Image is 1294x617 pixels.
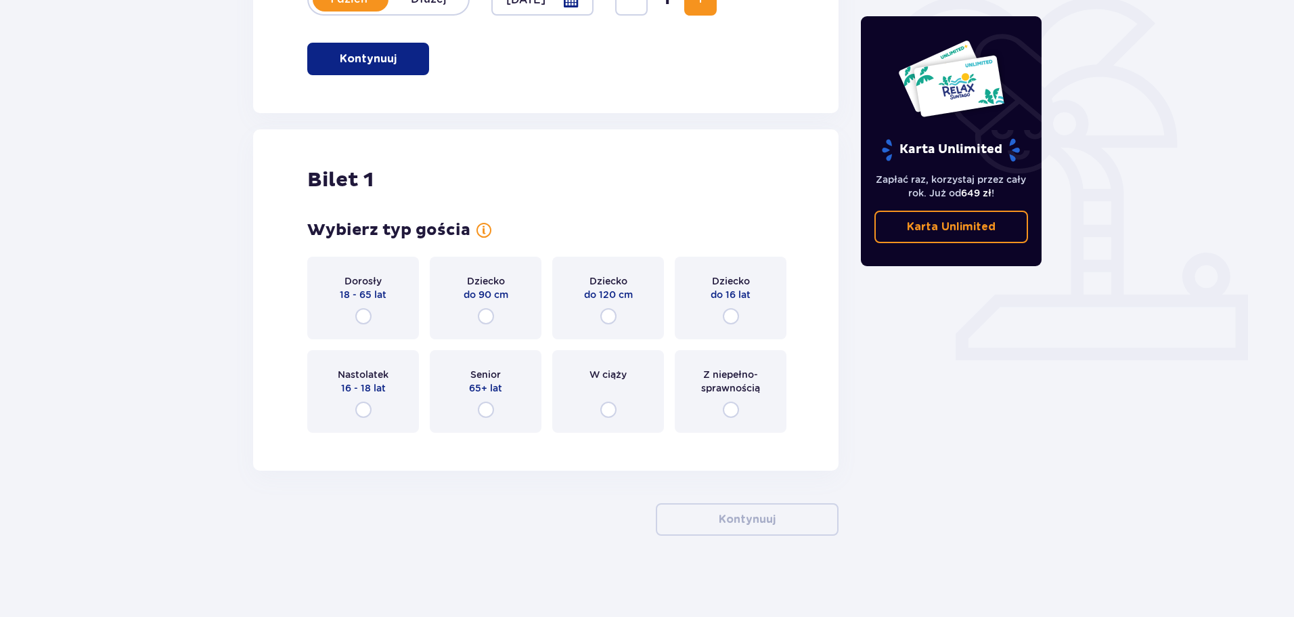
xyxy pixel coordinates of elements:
[340,51,397,66] p: Kontynuuj
[338,368,388,381] p: Nastolatek
[307,220,470,240] p: Wybierz typ gościa
[907,219,996,234] p: Karta Unlimited
[584,288,633,301] p: do 120 cm
[467,274,505,288] p: Dziecko
[874,173,1029,200] p: Zapłać raz, korzystaj przez cały rok. Już od !
[712,274,750,288] p: Dziecko
[874,211,1029,243] a: Karta Unlimited
[307,43,429,75] button: Kontynuuj
[344,274,382,288] p: Dorosły
[464,288,508,301] p: do 90 cm
[711,288,751,301] p: do 16 lat
[589,368,627,381] p: W ciąży
[719,512,776,527] p: Kontynuuj
[340,288,386,301] p: 18 - 65 lat
[470,368,501,381] p: Senior
[880,138,1021,162] p: Karta Unlimited
[341,381,386,395] p: 16 - 18 lat
[656,503,839,536] button: Kontynuuj
[961,188,991,198] span: 649 zł
[469,381,502,395] p: 65+ lat
[687,368,774,395] p: Z niepełno­sprawnością
[307,167,374,193] p: Bilet 1
[589,274,627,288] p: Dziecko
